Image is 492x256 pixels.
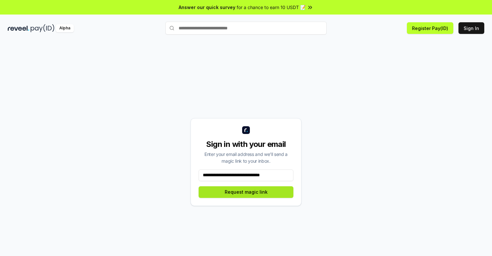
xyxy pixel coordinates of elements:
div: Sign in with your email [199,139,293,149]
span: Answer our quick survey [179,4,235,11]
img: reveel_dark [8,24,29,32]
img: logo_small [242,126,250,134]
button: Register Pay(ID) [407,22,453,34]
div: Enter your email address and we’ll send a magic link to your inbox. [199,151,293,164]
span: for a chance to earn 10 USDT 📝 [237,4,306,11]
div: Alpha [56,24,74,32]
button: Request magic link [199,186,293,198]
img: pay_id [31,24,54,32]
button: Sign In [458,22,484,34]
